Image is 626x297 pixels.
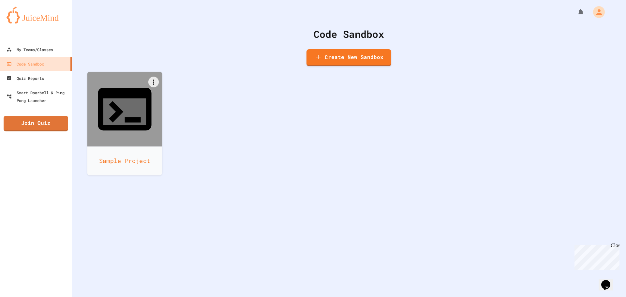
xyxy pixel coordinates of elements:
[565,7,586,18] div: My Notifications
[87,146,162,175] div: Sample Project
[87,72,162,175] a: Sample Project
[7,89,69,104] div: Smart Doorbell & Ping Pong Launcher
[4,116,68,131] a: Join Quiz
[586,5,606,20] div: My Account
[7,60,44,68] div: Code Sandbox
[3,3,45,41] div: Chat with us now!Close
[7,74,44,82] div: Quiz Reports
[599,271,619,290] iframe: chat widget
[88,27,610,41] div: Code Sandbox
[7,46,53,53] div: My Teams/Classes
[7,7,65,23] img: logo-orange.svg
[306,49,391,66] a: Create New Sandbox
[572,243,619,270] iframe: chat widget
